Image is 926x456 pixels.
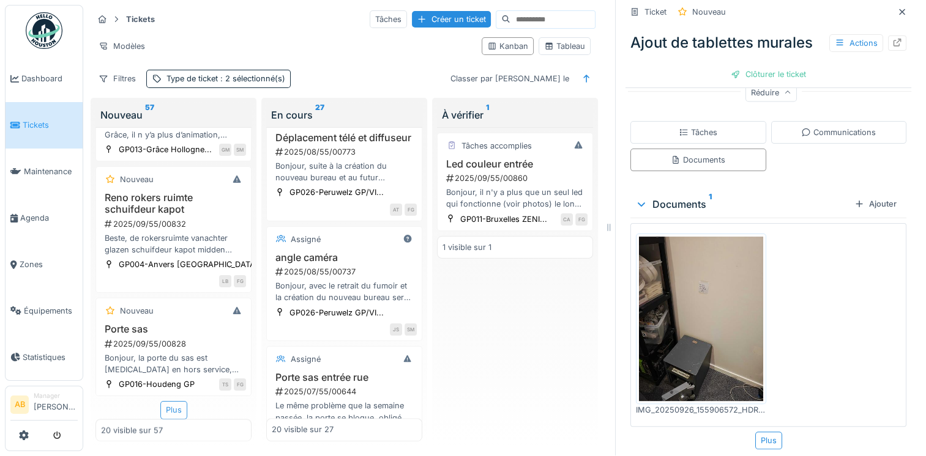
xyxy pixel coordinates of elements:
[405,323,417,336] div: SM
[445,172,588,184] div: 2025/09/55/00860
[101,352,246,375] div: Bonjour, la porte du sas est [MEDICAL_DATA] en hors service, les commandes ne répondent plus, je ...
[101,117,246,140] div: Bonjour, sur l’écran du totem de Grâce, il n y’a plus d’animation, uniquement le logo doré en hau...
[120,174,154,185] div: Nouveau
[166,73,285,84] div: Type de ticket
[487,40,528,52] div: Kanban
[119,259,258,270] div: GP004-Anvers [GEOGRAPHIC_DATA]
[218,74,285,83] span: : 2 sélectionné(s)
[6,56,83,102] a: Dashboard
[625,27,911,59] div: Ajout de tablettes murales
[23,351,78,363] span: Statistiques
[101,192,246,215] h3: Reno rokers ruimte schuifdeur kapot
[219,275,231,287] div: LB
[289,307,384,318] div: GP026-Peruwelz GP/VI...
[6,195,83,241] a: Agenda
[460,213,547,225] div: GP011-Bruxelles ZENI...
[692,6,726,18] div: Nouveau
[405,204,417,216] div: FG
[671,154,725,166] div: Documents
[679,127,717,138] div: Tâches
[34,391,78,417] li: [PERSON_NAME]
[575,213,588,226] div: FG
[442,186,588,210] div: Bonjour, il n'y a plus que un seul led qui fonctionne (voir photos) le long des entrée
[442,241,491,253] div: 1 visible sur 1
[23,119,78,131] span: Tickets
[272,280,417,303] div: Bonjour, avec le retrait du fumoir et la création du nouveau bureau serait il possible de revoir ...
[100,108,247,122] div: Nouveau
[745,84,797,101] div: Réduire
[486,108,489,122] sup: 1
[101,424,163,436] div: 20 visible sur 57
[121,13,160,25] strong: Tickets
[726,66,811,83] div: Clôturer le ticket
[272,160,417,183] div: Bonjour, suite à la création du nouveau bureau et au futur déplacement de la cabine fumoir, il fa...
[370,10,407,28] div: Tâches
[24,166,78,177] span: Maintenance
[93,37,151,55] div: Modèles
[849,196,902,212] div: Ajouter
[390,204,402,216] div: AT
[272,252,417,263] h3: angle caméra
[6,102,83,149] a: Tickets
[234,378,246,391] div: FG
[289,186,384,198] div: GP026-Peruwelz GP/VI...
[10,395,29,414] li: AB
[26,12,62,49] img: Badge_color-CXgf-gQk.svg
[234,275,246,287] div: FG
[709,197,712,211] sup: 1
[234,144,246,156] div: SM
[291,353,321,365] div: Assigné
[755,432,782,449] div: Plus
[20,212,78,224] span: Agenda
[6,334,83,380] a: Statistiques
[6,241,83,288] a: Zones
[561,213,573,226] div: CA
[829,34,883,52] div: Actions
[24,305,78,317] span: Équipements
[801,127,876,138] div: Communications
[219,144,231,156] div: GM
[271,108,417,122] div: En cours
[6,287,83,334] a: Équipements
[160,401,187,419] div: Plus
[272,372,417,383] h3: Porte sas entrée rue
[274,266,417,278] div: 2025/08/55/00737
[272,132,417,144] h3: Déplacement télé et diffuseur
[315,108,324,122] sup: 27
[145,108,154,122] sup: 57
[21,73,78,84] span: Dashboard
[119,144,212,155] div: GP013-Grâce Hollogne...
[10,391,78,421] a: AB Manager[PERSON_NAME]
[6,149,83,195] a: Maintenance
[445,70,575,87] div: Classer par [PERSON_NAME] le
[544,40,585,52] div: Tableau
[272,424,334,436] div: 20 visible sur 27
[119,378,195,390] div: GP016-Houdeng GP
[93,70,141,87] div: Filtres
[291,234,321,245] div: Assigné
[442,108,588,122] div: À vérifier
[635,197,849,211] div: Documents
[274,146,417,158] div: 2025/08/55/00773
[461,140,532,152] div: Tâches accomplies
[103,338,246,350] div: 2025/09/55/00828
[644,6,666,18] div: Ticket
[272,400,417,423] div: Le même problème que la semaine passée, la porte se bloque, obligé de couper et enclencher le dis...
[412,11,491,28] div: Créer un ticket
[639,237,763,402] img: 1uwrjo1nfhkj18m2nl8asu33v2ja
[390,323,402,336] div: JS
[636,404,766,416] div: IMG_20250926_155906572_HDR.jpg
[442,158,588,170] h3: Led couleur entrée
[20,259,78,270] span: Zones
[274,386,417,397] div: 2025/07/55/00644
[101,323,246,335] h3: Porte sas
[103,218,246,230] div: 2025/09/55/00832
[101,232,246,256] div: Beste, de rokersruimte vanachter glazen schuifdeur kapot midden glas ook van plaats verschuif. Ge...
[219,378,231,391] div: TS
[34,391,78,400] div: Manager
[120,305,154,317] div: Nouveau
